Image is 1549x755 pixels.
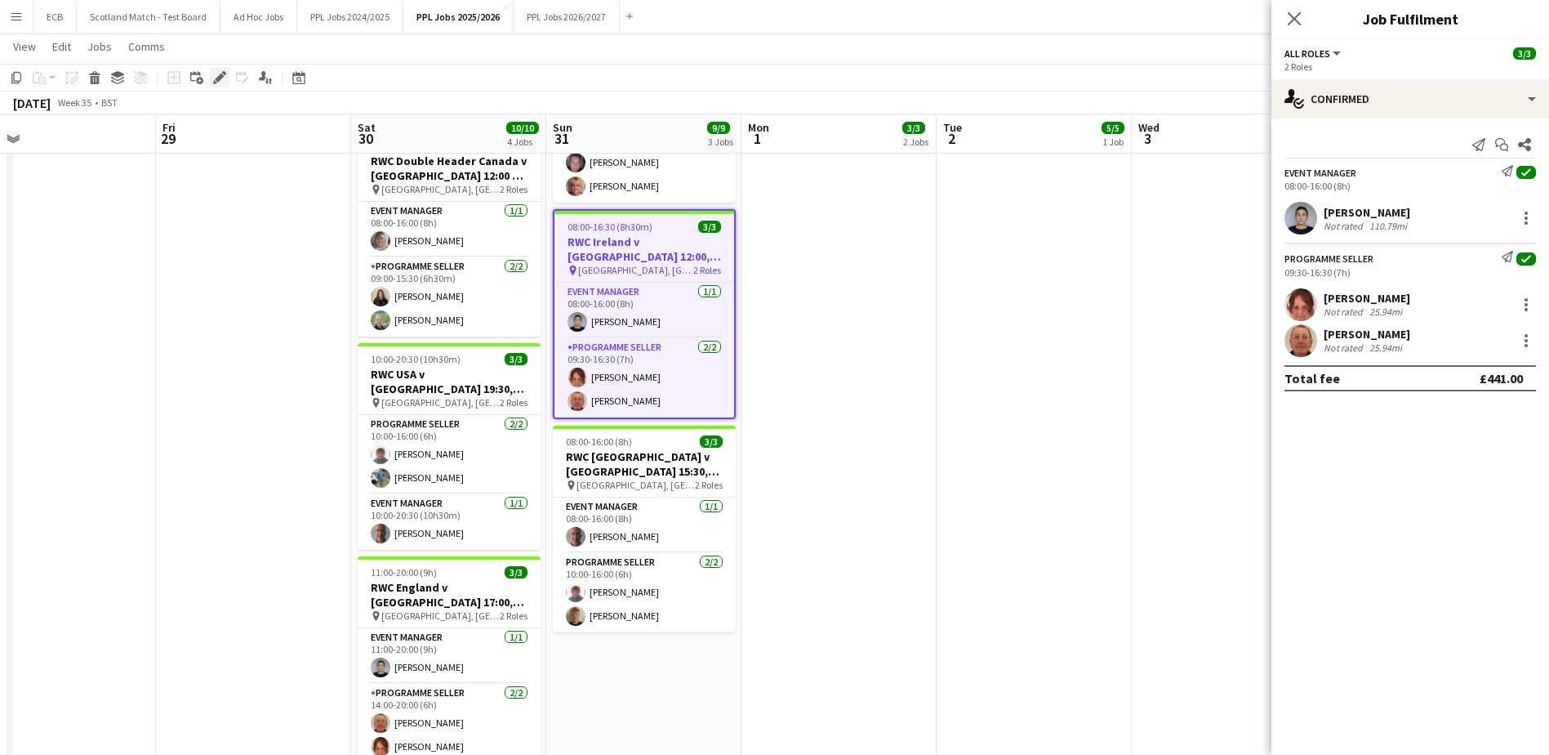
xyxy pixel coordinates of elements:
[500,396,527,409] span: 2 Roles
[162,120,176,135] span: Fri
[903,136,928,148] div: 2 Jobs
[1284,47,1343,60] button: All roles
[566,436,632,448] span: 08:00-16:00 (8h)
[1102,122,1124,134] span: 5/5
[358,494,541,550] app-card-role: Event Manager1/110:00-20:30 (10h30m)[PERSON_NAME]
[358,343,541,550] app-job-card: 10:00-20:30 (10h30m)3/3RWC USA v [GEOGRAPHIC_DATA] 19:30, [GEOGRAPHIC_DATA] [GEOGRAPHIC_DATA], [G...
[358,580,541,610] h3: RWC England v [GEOGRAPHIC_DATA] 17:00, [GEOGRAPHIC_DATA]
[1271,8,1549,29] h3: Job Fulfilment
[553,449,736,479] h3: RWC [GEOGRAPHIC_DATA] v [GEOGRAPHIC_DATA] 15:30, [GEOGRAPHIC_DATA]
[941,129,962,148] span: 2
[514,1,620,33] button: PPL Jobs 2026/2027
[1366,342,1405,354] div: 25.94mi
[1324,342,1366,354] div: Not rated
[358,130,541,337] app-job-card: 08:00-16:00 (8h)3/3RWC Double Header Canada v [GEOGRAPHIC_DATA] 12:00 & Scotland v [GEOGRAPHIC_DA...
[371,566,437,579] span: 11:00-20:00 (9h)
[81,36,118,57] a: Jobs
[1284,252,1373,265] div: Programme Seller
[1138,120,1160,135] span: Wed
[54,96,95,109] span: Week 35
[553,553,736,632] app-card-role: Programme Seller2/210:00-16:00 (6h)[PERSON_NAME][PERSON_NAME]
[1324,327,1410,342] div: [PERSON_NAME]
[568,221,652,233] span: 08:00-16:30 (8h30m)
[943,120,962,135] span: Tue
[1324,220,1366,232] div: Not rated
[700,436,723,448] span: 3/3
[1284,167,1356,179] div: Event Manager
[506,122,539,134] span: 10/10
[220,1,297,33] button: Ad Hoc Jobs
[371,353,461,365] span: 10:00-20:30 (10h30m)
[358,154,541,183] h3: RWC Double Header Canada v [GEOGRAPHIC_DATA] 12:00 & Scotland v [GEOGRAPHIC_DATA] 14:45 - [GEOGRA...
[1102,136,1124,148] div: 1 Job
[87,39,112,54] span: Jobs
[381,610,500,622] span: [GEOGRAPHIC_DATA], [GEOGRAPHIC_DATA]
[403,1,514,33] button: PPL Jobs 2025/2026
[13,39,36,54] span: View
[358,257,541,337] app-card-role: Programme Seller2/209:00-15:30 (6h30m)[PERSON_NAME][PERSON_NAME]
[101,96,118,109] div: BST
[693,264,721,276] span: 2 Roles
[554,235,734,264] h3: RWC Ireland v [GEOGRAPHIC_DATA] 12:00, [GEOGRAPHIC_DATA]
[505,566,527,579] span: 3/3
[160,129,176,148] span: 29
[1284,370,1340,386] div: Total fee
[46,36,78,57] a: Edit
[1480,370,1523,386] div: £441.00
[358,415,541,494] app-card-role: Programme Seller2/210:00-16:00 (6h)[PERSON_NAME][PERSON_NAME]
[708,136,733,148] div: 3 Jobs
[381,396,500,409] span: [GEOGRAPHIC_DATA], [GEOGRAPHIC_DATA]
[1271,79,1549,118] div: Confirmed
[1284,60,1536,73] div: 2 Roles
[52,39,71,54] span: Edit
[77,1,220,33] button: Scotland Match - Test Board
[500,610,527,622] span: 2 Roles
[500,183,527,195] span: 2 Roles
[1366,306,1405,318] div: 25.94mi
[358,628,541,684] app-card-role: Event Manager1/111:00-20:00 (9h)[PERSON_NAME]
[902,122,925,134] span: 3/3
[553,123,736,203] app-card-role: Programme Seller2/211:00-17:00 (6h)[PERSON_NAME][PERSON_NAME]
[698,221,721,233] span: 3/3
[746,129,769,148] span: 1
[553,426,736,632] app-job-card: 08:00-16:00 (8h)3/3RWC [GEOGRAPHIC_DATA] v [GEOGRAPHIC_DATA] 15:30, [GEOGRAPHIC_DATA] [GEOGRAPHIC...
[358,120,376,135] span: Sat
[553,498,736,553] app-card-role: Event Manager1/108:00-16:00 (8h)[PERSON_NAME]
[1513,47,1536,60] span: 3/3
[553,209,736,419] app-job-card: 08:00-16:30 (8h30m)3/3RWC Ireland v [GEOGRAPHIC_DATA] 12:00, [GEOGRAPHIC_DATA] [GEOGRAPHIC_DATA],...
[505,353,527,365] span: 3/3
[1324,306,1366,318] div: Not rated
[122,36,171,57] a: Comms
[507,136,538,148] div: 4 Jobs
[1136,129,1160,148] span: 3
[355,129,376,148] span: 30
[1284,266,1536,279] div: 09:30-16:30 (7h)
[748,120,769,135] span: Mon
[33,1,77,33] button: ECB
[1366,220,1410,232] div: 110.79mi
[1284,180,1536,192] div: 08:00-16:00 (8h)
[695,479,723,491] span: 2 Roles
[358,202,541,257] app-card-role: Event Manager1/108:00-16:00 (8h)[PERSON_NAME]
[297,1,403,33] button: PPL Jobs 2024/2025
[13,95,51,111] div: [DATE]
[550,129,572,148] span: 31
[554,283,734,338] app-card-role: Event Manager1/108:00-16:00 (8h)[PERSON_NAME]
[128,39,165,54] span: Comms
[381,183,500,195] span: [GEOGRAPHIC_DATA], [GEOGRAPHIC_DATA]
[358,367,541,396] h3: RWC USA v [GEOGRAPHIC_DATA] 19:30, [GEOGRAPHIC_DATA]
[553,120,572,135] span: Sun
[554,338,734,418] app-card-role: Programme Seller2/209:30-16:30 (7h)[PERSON_NAME][PERSON_NAME]
[1284,47,1330,60] span: All roles
[7,36,42,57] a: View
[1324,205,1410,220] div: [PERSON_NAME]
[578,264,693,276] span: [GEOGRAPHIC_DATA], [GEOGRAPHIC_DATA]
[1324,291,1410,306] div: [PERSON_NAME]
[576,479,695,491] span: [GEOGRAPHIC_DATA], [GEOGRAPHIC_DATA]
[707,122,730,134] span: 9/9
